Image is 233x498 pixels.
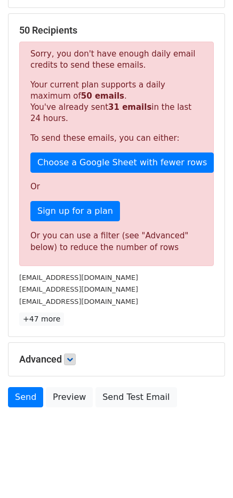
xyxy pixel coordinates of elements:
p: To send these emails, you can either: [30,133,203,144]
div: Or you can use a filter (see "Advanced" below) to reduce the number of rows [30,230,203,254]
a: Send [8,387,43,407]
iframe: Chat Widget [180,447,233,498]
p: Your current plan supports a daily maximum of . You've already sent in the last 24 hours. [30,79,203,124]
small: [EMAIL_ADDRESS][DOMAIN_NAME] [19,285,138,293]
h5: 50 Recipients [19,25,214,36]
a: Preview [46,387,93,407]
a: +47 more [19,312,64,326]
a: Sign up for a plan [30,201,120,221]
a: Send Test Email [95,387,176,407]
h5: Advanced [19,354,214,365]
strong: 50 emails [81,91,124,101]
p: Sorry, you don't have enough daily email credits to send these emails. [30,49,203,71]
strong: 31 emails [108,102,151,112]
small: [EMAIL_ADDRESS][DOMAIN_NAME] [19,298,138,306]
p: Or [30,181,203,192]
div: Chat-Widget [180,447,233,498]
small: [EMAIL_ADDRESS][DOMAIN_NAME] [19,274,138,282]
a: Choose a Google Sheet with fewer rows [30,152,214,173]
